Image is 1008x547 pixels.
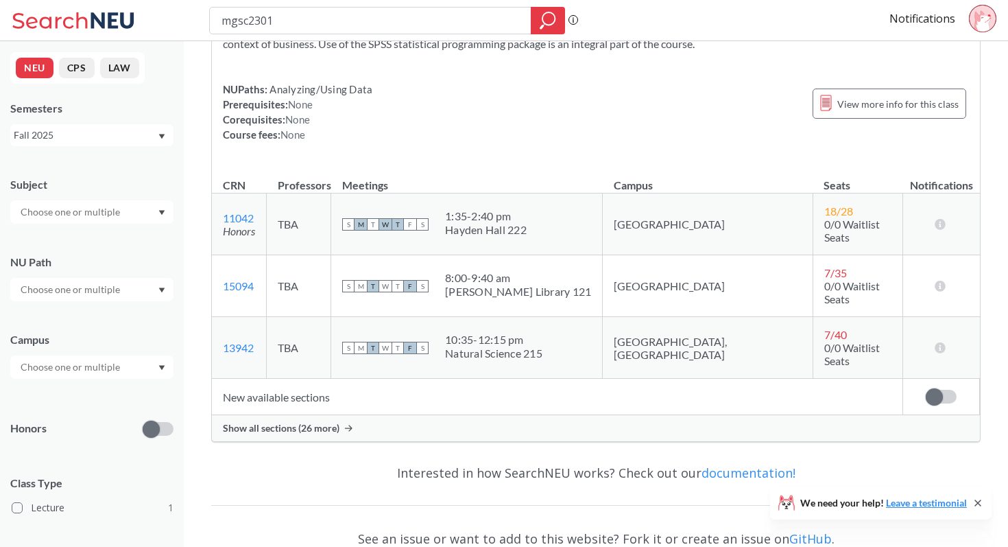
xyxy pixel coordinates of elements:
[392,218,404,231] span: T
[837,95,959,113] span: View more info for this class
[223,178,245,193] div: CRN
[445,209,527,223] div: 1:35 - 2:40 pm
[12,499,173,517] label: Lecture
[889,11,955,26] a: Notifications
[701,465,795,481] a: documentation!
[14,281,129,298] input: Choose one or multiple
[285,113,310,126] span: None
[10,476,173,491] span: Class Type
[288,98,313,110] span: None
[211,453,981,493] div: Interested in how SearchNEU works? Check out our
[789,531,832,547] a: GitHub
[10,421,47,437] p: Honors
[14,359,129,375] input: Choose one or multiple
[158,365,165,371] svg: Dropdown arrow
[280,128,305,141] span: None
[355,280,367,292] span: M
[603,164,813,194] th: Campus
[416,218,429,231] span: S
[379,342,392,354] span: W
[267,317,331,379] td: TBA
[404,280,416,292] span: F
[158,134,165,139] svg: Dropdown arrow
[824,205,853,218] span: 18 / 28
[267,164,331,194] th: Professors
[168,500,173,515] span: 1
[404,218,416,231] span: F
[367,342,379,354] span: T
[10,124,173,146] div: Fall 2025Dropdown arrow
[10,332,173,347] div: Campus
[223,82,372,142] div: NUPaths: Prerequisites: Corequisites: Course fees:
[540,11,556,30] svg: magnifying glass
[416,342,429,354] span: S
[445,333,542,347] div: 10:35 - 12:15 pm
[267,83,372,95] span: Analyzing/Using Data
[223,341,254,354] a: 13942
[531,7,565,34] div: magnifying glass
[158,210,165,216] svg: Dropdown arrow
[824,279,880,305] span: 0/0 Waitlist Seats
[331,164,603,194] th: Meetings
[903,164,980,194] th: Notifications
[603,255,813,317] td: [GEOGRAPHIC_DATA]
[800,498,967,508] span: We need your help!
[445,271,591,285] div: 8:00 - 9:40 am
[824,218,880,244] span: 0/0 Waitlist Seats
[10,101,173,116] div: Semesters
[416,280,429,292] span: S
[355,342,367,354] span: M
[14,204,129,220] input: Choose one or multiple
[342,280,355,292] span: S
[223,224,255,237] i: Honors
[16,58,53,78] button: NEU
[59,58,95,78] button: CPS
[355,218,367,231] span: M
[267,255,331,317] td: TBA
[10,278,173,301] div: Dropdown arrow
[392,280,404,292] span: T
[886,497,967,509] a: Leave a testimonial
[404,342,416,354] span: F
[603,317,813,379] td: [GEOGRAPHIC_DATA], [GEOGRAPHIC_DATA]
[342,218,355,231] span: S
[813,164,902,194] th: Seats
[220,9,521,32] input: Class, professor, course number, "phrase"
[445,347,542,360] div: Natural Science 215
[824,266,847,279] span: 7 / 35
[158,288,165,293] svg: Dropdown arrow
[223,279,254,292] a: 15094
[824,341,880,367] span: 0/0 Waitlist Seats
[824,328,847,341] span: 7 / 40
[10,200,173,224] div: Dropdown arrow
[10,356,173,379] div: Dropdown arrow
[603,194,813,255] td: [GEOGRAPHIC_DATA]
[14,128,157,143] div: Fall 2025
[392,342,404,354] span: T
[223,211,254,224] a: 11042
[379,280,392,292] span: W
[212,415,980,441] div: Show all sections (26 more)
[267,194,331,255] td: TBA
[223,422,339,434] span: Show all sections (26 more)
[367,218,379,231] span: T
[379,218,392,231] span: W
[367,280,379,292] span: T
[10,255,173,270] div: NU Path
[10,177,173,192] div: Subject
[445,223,527,237] div: Hayden Hall 222
[100,58,139,78] button: LAW
[445,285,591,299] div: [PERSON_NAME] Library 121
[212,379,903,415] td: New available sections
[342,342,355,354] span: S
